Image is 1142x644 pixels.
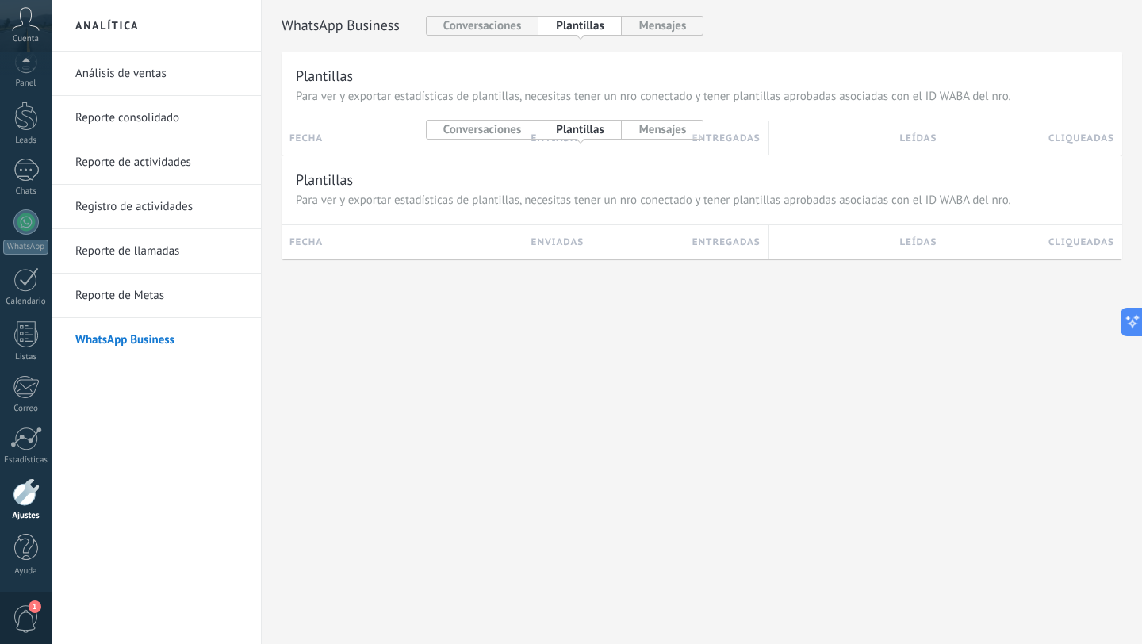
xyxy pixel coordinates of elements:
li: Reporte de actividades [52,140,261,185]
span: Para ver y exportar estadísticas de plantillas, necesitas tener un nro conectado y tener plantill... [296,89,1011,105]
h3: enviadas [531,235,584,250]
h3: entregadas [692,131,761,146]
button: Plantillas [538,16,621,36]
div: Leads [3,136,49,146]
button: Conversaciones [426,16,539,36]
li: Reporte de Metas [52,274,261,318]
span: 1 [29,600,41,613]
a: Registro de actividades [75,185,245,229]
li: Reporte de llamadas [52,229,261,274]
li: Registro de actividades [52,185,261,229]
h3: CLIqueadas [1048,131,1114,146]
h3: CLIqueadas [1048,235,1114,250]
h3: leídas [899,131,937,146]
button: Conversaciones [426,120,539,140]
h3: entregadas [692,235,761,250]
li: Análisis de ventas [52,52,261,96]
div: Panel [3,79,49,89]
span: Para ver y exportar estadísticas de plantillas, necesitas tener un nro conectado y tener plantill... [296,193,1011,209]
h2: WhatsApp Business [282,10,400,41]
li: Reporte consolidado [52,96,261,140]
h3: fecha [289,235,323,250]
a: WhatsApp Business [75,318,245,362]
a: Reporte de Metas [75,274,245,318]
div: Ayuda [3,566,49,577]
h3: Plantillas [296,170,1108,190]
div: Listas [3,352,49,362]
button: Mensajes [622,120,704,140]
li: WhatsApp Business [52,318,261,362]
div: Chats [3,186,49,197]
a: Reporte de actividades [75,140,245,185]
span: Cuenta [13,34,39,44]
button: Plantillas [538,120,621,140]
div: Calendario [3,297,49,307]
button: Mensajes [622,16,704,36]
h3: Plantillas [296,66,1108,86]
div: Estadísticas [3,455,49,466]
div: Correo [3,404,49,414]
a: Reporte consolidado [75,96,245,140]
a: Análisis de ventas [75,52,245,96]
a: Reporte de llamadas [75,229,245,274]
h3: leídas [899,235,937,250]
div: Ajustes [3,511,49,521]
div: WhatsApp [3,240,48,255]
